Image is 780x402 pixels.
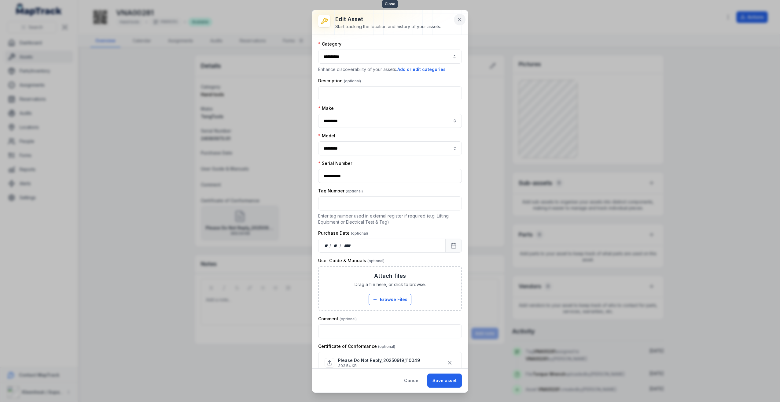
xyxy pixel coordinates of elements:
[318,188,363,194] label: Tag Number
[318,41,341,47] label: Category
[335,15,441,24] h3: Edit asset
[335,24,441,30] div: Start tracking the location and history of your assets.
[427,374,462,388] button: Save asset
[318,133,335,139] label: Model
[332,243,340,249] div: month,
[323,243,329,249] div: day,
[338,357,420,363] p: Please Do Not Reply_20250919_110049
[399,374,425,388] button: Cancel
[445,239,462,253] button: Calendar
[318,105,334,111] label: Make
[374,272,406,280] h3: Attach files
[318,78,361,84] label: Description
[397,66,446,73] button: Add or edit categories
[318,258,384,264] label: User Guide & Manuals
[369,294,411,305] button: Browse Files
[318,213,462,225] p: Enter tag number used in external register if required (e.g. Lifting Equipment or Electrical Test...
[329,243,332,249] div: /
[318,230,368,236] label: Purchase Date
[340,243,342,249] div: /
[338,363,420,368] p: 303.54 KB
[355,281,426,288] span: Drag a file here, or click to browse.
[342,243,353,249] div: year,
[318,114,462,128] input: asset-edit:cf[8d30bdcc-ee20-45c2-b158-112416eb6043]-label
[318,316,357,322] label: Comment
[382,0,398,8] span: Close
[318,160,352,166] label: Serial Number
[318,66,462,73] p: Enhance discoverability of your assets.
[318,141,462,155] input: asset-edit:cf[5827e389-34f9-4b46-9346-a02c2bfa3a05]-label
[318,343,395,349] label: Certificate of Conformance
